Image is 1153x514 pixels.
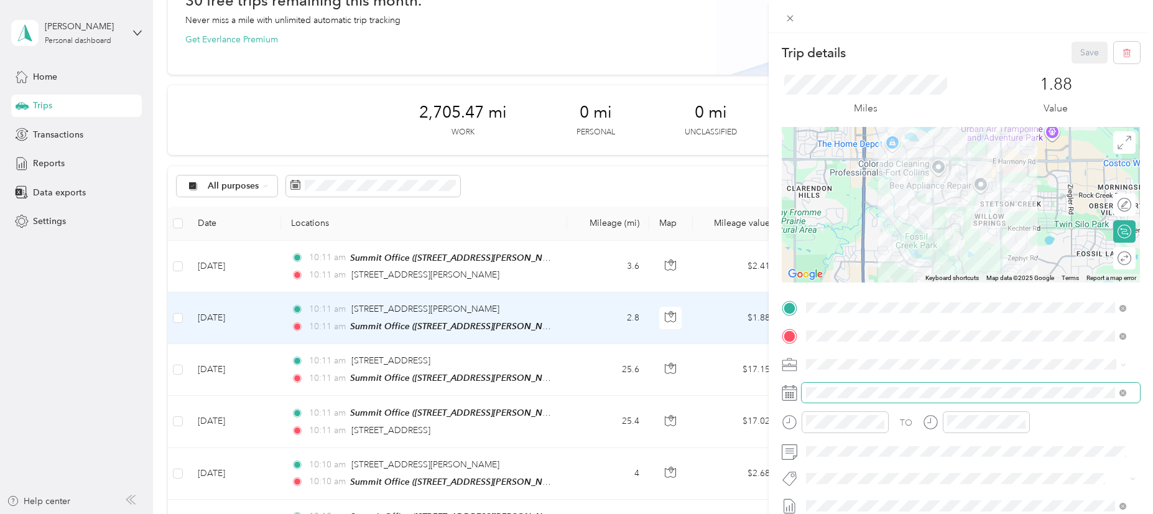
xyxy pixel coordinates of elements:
iframe: Everlance-gr Chat Button Frame [1083,444,1153,514]
a: Report a map error [1086,274,1136,281]
p: 1.88 [1040,75,1072,95]
div: TO [900,416,912,429]
p: Miles [854,101,877,116]
a: Open this area in Google Maps (opens a new window) [785,266,826,283]
button: Keyboard shortcuts [925,274,979,283]
p: Trip details [782,44,846,62]
p: Value [1044,101,1068,116]
span: Map data ©2025 Google [986,274,1054,281]
img: Google [785,266,826,283]
a: Terms (opens in new tab) [1062,274,1079,281]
